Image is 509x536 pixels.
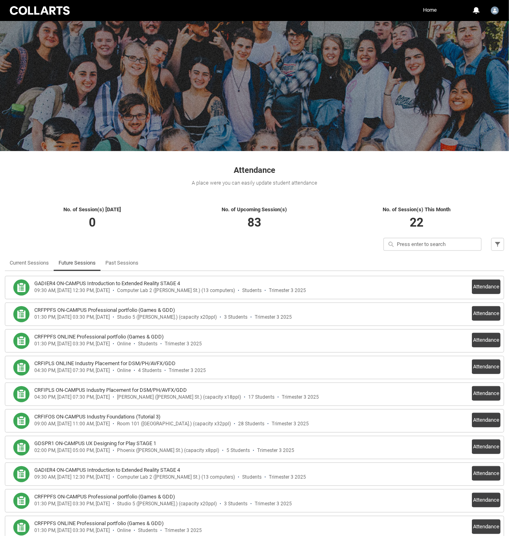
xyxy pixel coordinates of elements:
[34,528,110,534] div: 01:30 PM, [DATE] 03:30 PM, [DATE]
[472,280,501,294] button: Attendance
[421,4,439,16] a: Home
[89,215,96,229] span: 0
[105,255,138,271] a: Past Sessions
[242,474,262,480] div: Students
[472,306,501,321] button: Attendance
[247,215,261,229] span: 83
[34,359,176,368] h3: CRFIPLS ONLINE Industry Placement for DSM/PH/AVFX/GDD
[34,306,175,314] h3: CRFPPFS ON-CAMPUS Professional portfolio (Games & GDD)
[472,413,501,427] button: Attendance
[234,165,275,175] span: Attendance
[117,448,219,454] div: Phoenix ([PERSON_NAME] St.) (capacity x8ppl)
[269,474,306,480] div: Trimester 3 2025
[138,341,157,347] div: Students
[165,341,202,347] div: Trimester 3 2025
[34,386,187,394] h3: CRFIPLS ON-CAMPUS Industry Placement for DSM/PH/AVFX/GDD
[282,394,319,400] div: Trimester 3 2025
[472,386,501,401] button: Attendance
[226,448,250,454] div: 5 Students
[117,501,217,507] div: Studio 5 ([PERSON_NAME].) (capacity x20ppl)
[138,528,157,534] div: Students
[257,448,294,454] div: Trimester 3 2025
[489,3,501,16] button: User Profile Mark.Egan
[34,314,110,320] div: 01:30 PM, [DATE] 03:30 PM, [DATE]
[410,215,423,229] span: 22
[117,341,131,347] div: Online
[138,368,161,374] div: 4 Students
[117,288,235,294] div: Computer Lab 2 ([PERSON_NAME] St.) (13 computers)
[472,493,501,507] button: Attendance
[34,288,110,294] div: 09:30 AM, [DATE] 12:30 PM, [DATE]
[242,288,262,294] div: Students
[491,6,499,15] img: Mark.Egan
[5,179,504,187] div: A place were you can easily update student attendance
[34,413,161,421] h3: CRFIFOS ON-CAMPUS Industry Foundations (Tutorial 3)
[248,394,274,400] div: 17 Students
[472,439,501,454] button: Attendance
[383,238,482,251] input: Press enter to search
[34,368,110,374] div: 04:30 PM, [DATE] 07:30 PM, [DATE]
[34,501,110,507] div: 01:30 PM, [DATE] 03:30 PM, [DATE]
[34,493,175,501] h3: CRFPPFS ON-CAMPUS Professional portfolio (Games & GDD)
[59,255,96,271] a: Future Sessions
[117,474,235,480] div: Computer Lab 2 ([PERSON_NAME] St.) (13 computers)
[169,368,206,374] div: Trimester 3 2025
[34,474,110,480] div: 09:30 AM, [DATE] 12:30 PM, [DATE]
[34,519,164,528] h3: CRFPPFS ONLINE Professional portfolio (Games & GDD)
[472,519,501,534] button: Attendance
[54,255,101,271] li: Future Sessions
[269,288,306,294] div: Trimester 3 2025
[34,280,180,288] h3: GADIER4 ON-CAMPUS Introduction to Extended Reality STAGE 4
[34,439,156,448] h3: GDSPR1 ON-CAMPUS UX Designing for Play STAGE 1
[165,528,202,534] div: Trimester 3 2025
[10,255,49,271] a: Current Sessions
[491,238,504,251] button: Filter
[34,333,164,341] h3: CRFPPFS ONLINE Professional portfolio (Games & GDD)
[222,206,287,212] span: No. of Upcoming Session(s)
[34,448,110,454] div: 02:00 PM, [DATE] 05:00 PM, [DATE]
[117,394,241,400] div: [PERSON_NAME] ([PERSON_NAME] St.) (capacity x18ppl)
[272,421,309,427] div: Trimester 3 2025
[472,359,501,374] button: Attendance
[117,368,131,374] div: Online
[224,314,247,320] div: 3 Students
[5,255,54,271] li: Current Sessions
[34,466,180,474] h3: GADIER4 ON-CAMPUS Introduction to Extended Reality STAGE 4
[117,314,217,320] div: Studio 5 ([PERSON_NAME].) (capacity x20ppl)
[34,394,110,400] div: 04:30 PM, [DATE] 07:30 PM, [DATE]
[383,206,450,212] span: No. of Session(s) This Month
[117,421,231,427] div: Room 101 ([GEOGRAPHIC_DATA].) (capacity x32ppl)
[472,333,501,347] button: Attendance
[238,421,264,427] div: 28 Students
[255,501,292,507] div: Trimester 3 2025
[34,421,110,427] div: 09:00 AM, [DATE] 11:00 AM, [DATE]
[63,206,121,212] span: No. of Session(s) [DATE]
[101,255,143,271] li: Past Sessions
[472,466,501,481] button: Attendance
[224,501,247,507] div: 3 Students
[117,528,131,534] div: Online
[34,341,110,347] div: 01:30 PM, [DATE] 03:30 PM, [DATE]
[255,314,292,320] div: Trimester 3 2025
